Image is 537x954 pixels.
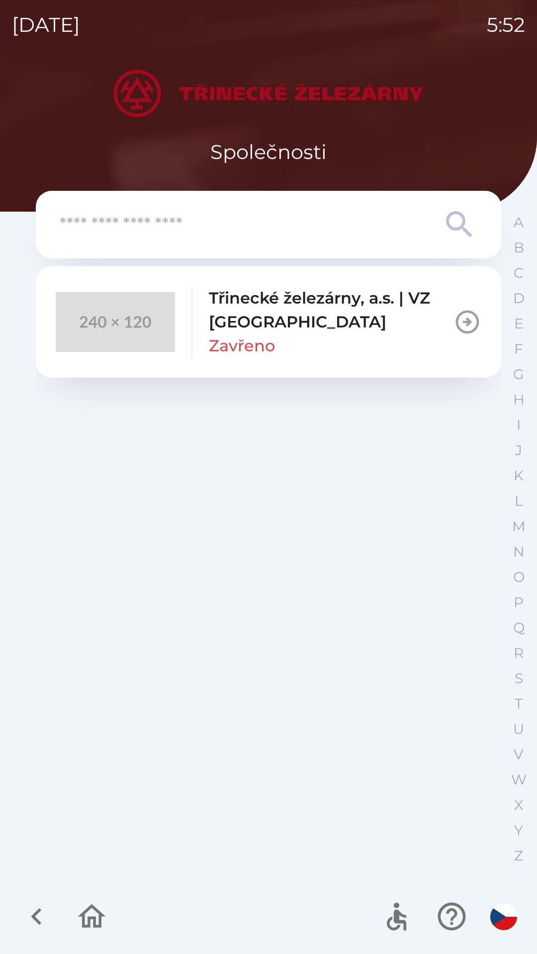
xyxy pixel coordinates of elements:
[506,286,531,311] button: D
[506,767,531,793] button: W
[209,286,453,334] p: Třinecké železárny, a.s. | VZ [GEOGRAPHIC_DATA]
[506,691,531,716] button: T
[512,518,526,535] p: M
[506,514,531,539] button: M
[513,391,525,408] p: H
[506,843,531,869] button: Z
[514,796,523,814] p: X
[36,266,501,378] button: Třinecké železárny, a.s. | VZ [GEOGRAPHIC_DATA]Zavřeno
[514,315,524,332] p: E
[514,214,524,231] p: A
[506,793,531,818] button: X
[506,260,531,286] button: C
[514,847,523,865] p: Z
[506,387,531,412] button: H
[517,416,521,434] p: I
[506,412,531,438] button: I
[514,594,524,611] p: P
[515,442,522,459] p: J
[209,334,275,358] p: Zavřeno
[514,746,524,763] p: V
[515,492,523,510] p: L
[514,822,523,839] p: Y
[506,666,531,691] button: S
[210,137,327,167] p: Společnosti
[513,543,525,560] p: N
[506,438,531,463] button: J
[506,640,531,666] button: R
[511,771,527,789] p: W
[514,340,523,358] p: F
[506,463,531,488] button: K
[506,818,531,843] button: Y
[490,903,517,930] img: cs flag
[515,670,523,687] p: S
[513,619,525,636] p: Q
[506,488,531,514] button: L
[514,644,524,662] p: R
[506,539,531,564] button: N
[513,568,525,586] p: O
[515,695,523,713] p: T
[506,235,531,260] button: B
[36,70,501,117] img: Logo
[513,290,525,307] p: D
[12,10,80,40] p: [DATE]
[514,239,524,256] p: B
[506,311,531,336] button: E
[506,716,531,742] button: U
[506,615,531,640] button: Q
[487,10,525,40] p: 5:52
[506,362,531,387] button: G
[506,742,531,767] button: V
[506,590,531,615] button: P
[513,720,524,738] p: U
[514,264,524,282] p: C
[506,336,531,362] button: F
[506,564,531,590] button: O
[506,210,531,235] button: A
[56,292,175,352] img: 240x120
[514,467,524,484] p: K
[513,366,524,383] p: G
